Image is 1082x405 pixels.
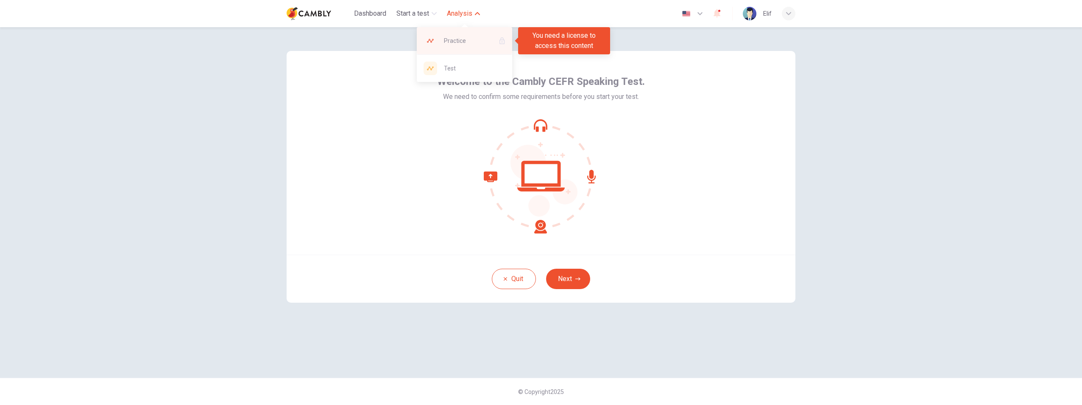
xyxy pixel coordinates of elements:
[681,11,692,17] img: en
[763,8,772,19] div: Elif
[447,8,472,19] span: Analysis
[518,388,564,395] span: © Copyright 2025
[443,92,639,102] span: We need to confirm some requirements before you start your test.
[518,27,610,54] div: You need a license to access this content
[444,36,492,46] span: Practice
[444,63,505,73] span: Test
[393,6,440,21] button: Start a test
[437,75,645,88] span: Welcome to the Cambly CEFR Speaking Test.
[417,27,512,54] div: Practice
[396,8,429,19] span: Start a test
[417,55,512,82] a: Test
[417,27,512,54] div: You need a license to access this content
[743,7,756,20] img: Profile picture
[443,6,483,21] button: Analysis
[492,269,536,289] button: Quit
[287,5,331,22] img: Cambly logo
[287,5,351,22] a: Cambly logo
[546,269,590,289] button: Next
[354,8,386,19] span: Dashboard
[351,6,390,21] button: Dashboard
